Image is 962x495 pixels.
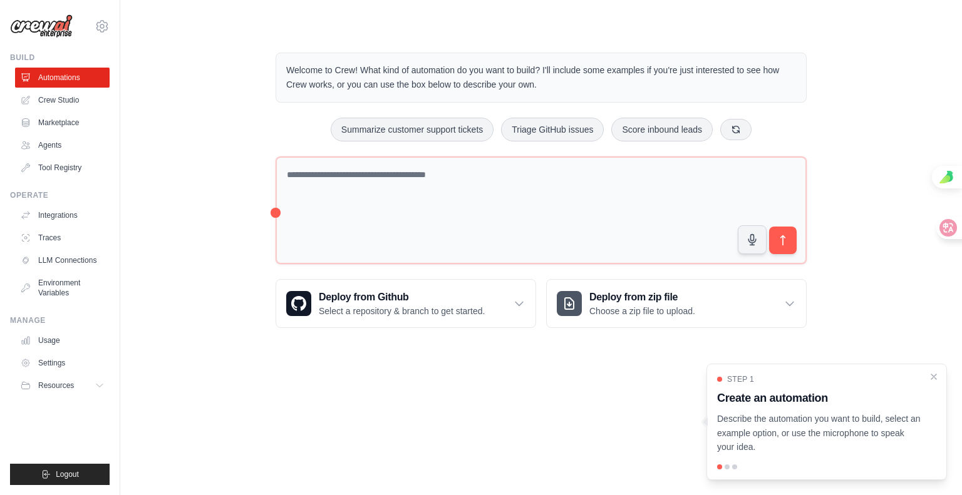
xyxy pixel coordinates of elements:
[15,90,110,110] a: Crew Studio
[501,118,604,141] button: Triage GitHub issues
[15,375,110,395] button: Resources
[331,118,494,141] button: Summarize customer support tickets
[717,389,921,407] h3: Create an automation
[15,273,110,303] a: Environment Variables
[717,412,921,454] p: Describe the automation you want to build, select an example option, or use the microphone to spe...
[15,113,110,133] a: Marketplace
[10,464,110,485] button: Logout
[589,305,695,317] p: Choose a zip file to upload.
[38,380,74,390] span: Resources
[589,290,695,305] h3: Deploy from zip file
[611,118,713,141] button: Score inbound leads
[15,330,110,350] a: Usage
[56,469,79,479] span: Logout
[10,53,110,63] div: Build
[15,135,110,155] a: Agents
[10,190,110,200] div: Operate
[15,205,110,225] a: Integrations
[15,250,110,270] a: LLM Connections
[15,158,110,178] a: Tool Registry
[10,315,110,325] div: Manage
[727,374,754,384] span: Step 1
[15,353,110,373] a: Settings
[286,63,796,92] p: Welcome to Crew! What kind of automation do you want to build? I'll include some examples if you'...
[319,290,485,305] h3: Deploy from Github
[15,228,110,248] a: Traces
[929,372,939,382] button: Close walkthrough
[15,68,110,88] a: Automations
[10,14,73,38] img: Logo
[319,305,485,317] p: Select a repository & branch to get started.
